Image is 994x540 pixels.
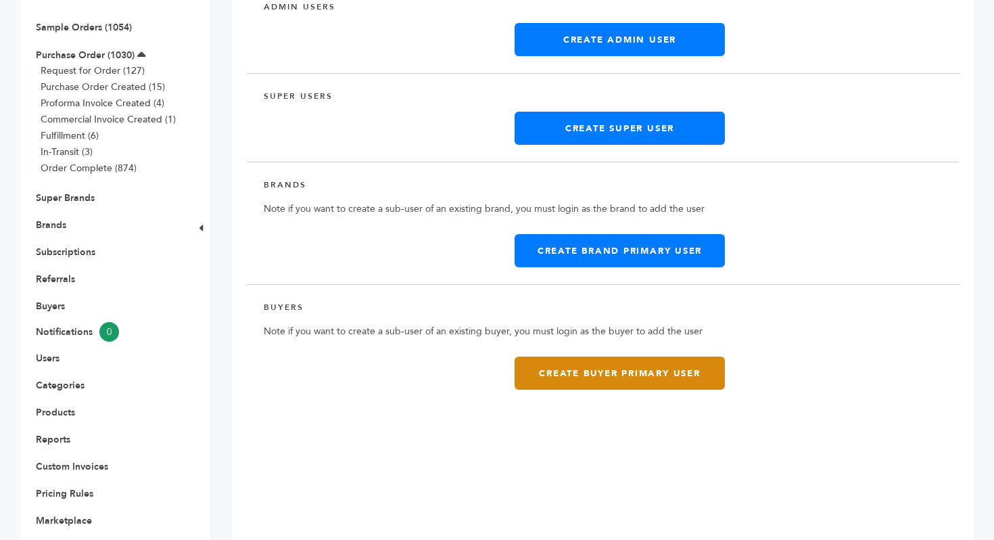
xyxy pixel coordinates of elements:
a: Create Super User [515,112,725,145]
a: Request for Order (127) [41,64,145,77]
h4: ADMIN USERS [264,1,976,23]
a: Products [36,406,75,419]
h4: BRANDS [264,179,976,201]
a: Create Buyer Primary User [515,357,725,390]
a: Custom Invoices [36,460,108,473]
a: Brands [36,219,66,231]
a: Purchase Order (1030) [36,49,135,62]
a: Reports [36,433,70,446]
a: Sample Orders (1054) [36,21,132,34]
p: Note if you want to create a sub-user of an existing buyer, you must login as the buyer to add th... [264,323,976,340]
h4: SUPER USERS [264,91,976,112]
a: Fulfillment (6) [41,129,99,142]
a: In-Transit (3) [41,145,93,158]
p: Note if you want to create a sub-user of an existing brand, you must login as the brand to add th... [264,201,976,217]
a: Proforma Invoice Created (4) [41,97,164,110]
h4: BUYERS [264,302,976,323]
a: Pricing Rules [36,487,93,500]
a: Super Brands [36,192,95,204]
a: Users [36,352,60,365]
a: Subscriptions [36,246,95,258]
a: Buyers [36,300,65,313]
a: Categories [36,379,85,392]
a: Commercial Invoice Created (1) [41,113,176,126]
a: Purchase Order Created (15) [41,81,165,93]
a: Create Brand Primary User [515,234,725,267]
span: 0 [99,322,119,342]
a: Notifications0 [36,322,174,342]
a: Create Admin User [515,23,725,56]
a: Order Complete (874) [41,162,137,175]
a: Marketplace [36,514,92,527]
a: Referrals [36,273,75,286]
